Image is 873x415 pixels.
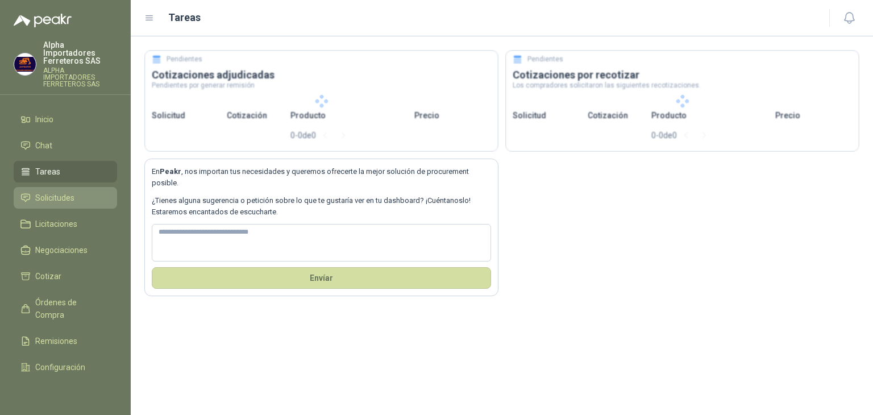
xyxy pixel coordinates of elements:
p: En , nos importan tus necesidades y queremos ofrecerte la mejor solución de procurement posible. [152,166,491,189]
span: Configuración [35,361,85,374]
a: Chat [14,135,117,156]
img: Company Logo [14,53,36,75]
span: Cotizar [35,270,61,283]
p: ALPHA IMPORTADORES FERRETEROS SAS [43,67,117,88]
h1: Tareas [168,10,201,26]
a: Tareas [14,161,117,182]
img: Logo peakr [14,14,72,27]
a: Licitaciones [14,213,117,235]
span: Inicio [35,113,53,126]
span: Negociaciones [35,244,88,256]
span: Tareas [35,165,60,178]
a: Solicitudes [14,187,117,209]
a: Cotizar [14,265,117,287]
span: Solicitudes [35,192,74,204]
b: Peakr [160,167,181,176]
span: Manuales y ayuda [35,387,100,400]
p: Alpha Importadores Ferreteros SAS [43,41,117,65]
span: Licitaciones [35,218,77,230]
button: Envíar [152,267,491,289]
span: Remisiones [35,335,77,347]
a: Inicio [14,109,117,130]
a: Configuración [14,356,117,378]
p: ¿Tienes alguna sugerencia o petición sobre lo que te gustaría ver en tu dashboard? ¡Cuéntanoslo! ... [152,195,491,218]
a: Órdenes de Compra [14,292,117,326]
a: Remisiones [14,330,117,352]
span: Chat [35,139,52,152]
a: Manuales y ayuda [14,383,117,404]
a: Negociaciones [14,239,117,261]
span: Órdenes de Compra [35,296,106,321]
